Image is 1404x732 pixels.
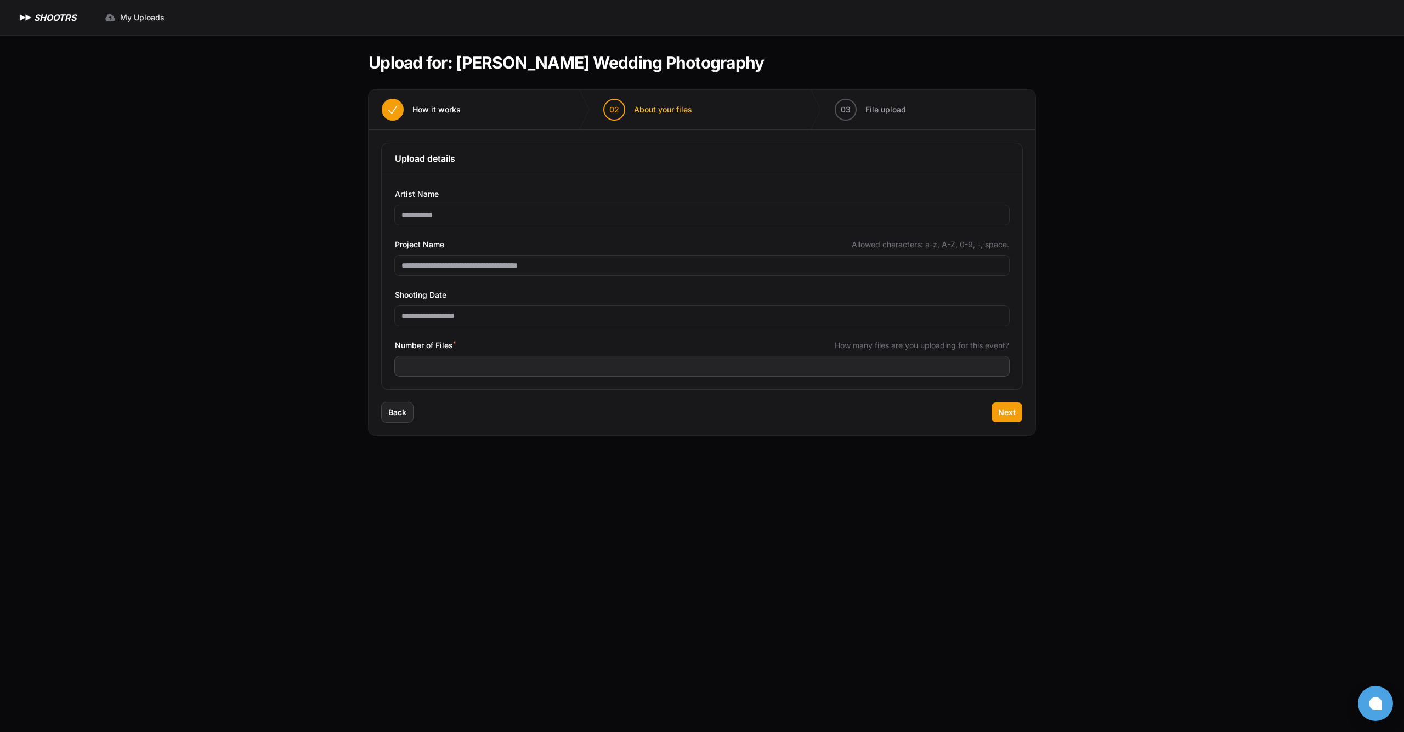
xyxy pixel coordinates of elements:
h1: SHOOTRS [34,11,76,24]
span: 02 [609,104,619,115]
span: Next [998,407,1016,418]
span: How it works [412,104,461,115]
button: How it works [369,90,474,129]
span: Artist Name [395,188,439,201]
span: About your files [634,104,692,115]
span: Number of Files [395,339,456,352]
span: How many files are you uploading for this event? [835,340,1009,351]
a: SHOOTRS SHOOTRS [18,11,76,24]
button: Next [992,402,1022,422]
span: Shooting Date [395,288,446,302]
h3: Upload details [395,152,1009,165]
span: 03 [841,104,851,115]
span: Project Name [395,238,444,251]
img: SHOOTRS [18,11,34,24]
span: Allowed characters: a-z, A-Z, 0-9, -, space. [852,239,1009,250]
button: Back [382,402,413,422]
h1: Upload for: [PERSON_NAME] Wedding Photography [369,53,764,72]
button: 02 About your files [590,90,705,129]
span: Back [388,407,406,418]
a: My Uploads [98,8,171,27]
button: 03 File upload [822,90,919,129]
span: My Uploads [120,12,165,23]
button: Open chat window [1358,686,1393,721]
span: File upload [865,104,906,115]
